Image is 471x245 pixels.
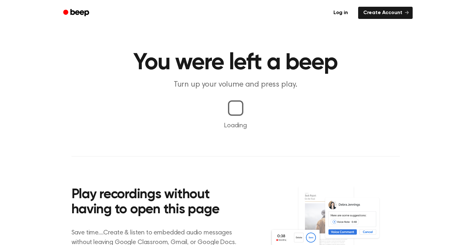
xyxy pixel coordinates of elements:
[327,5,354,20] a: Log in
[71,51,400,74] h1: You were left a beep
[71,187,244,218] h2: Play recordings without having to open this page
[8,121,463,131] p: Loading
[113,80,359,90] p: Turn up your volume and press play.
[358,7,413,19] a: Create Account
[59,7,95,19] a: Beep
